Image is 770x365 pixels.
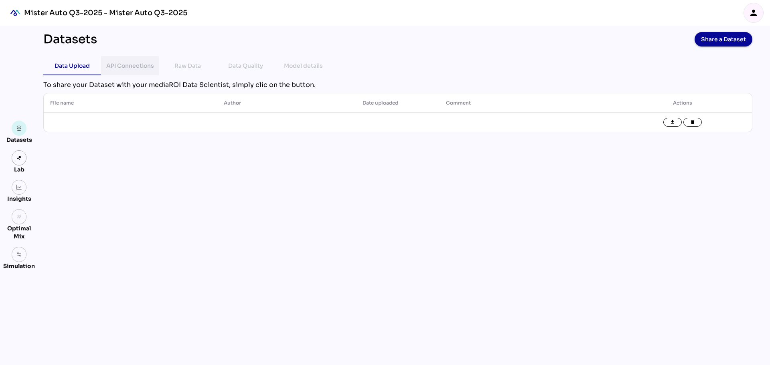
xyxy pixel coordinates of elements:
i: delete [690,119,695,125]
span: Share a Dataset [701,34,746,45]
button: Share a Dataset [695,32,752,46]
div: API Connections [106,61,154,71]
img: settings.svg [16,252,22,257]
div: Data Upload [55,61,90,71]
i: file_download [670,119,675,125]
div: Optimal Mix [3,224,35,240]
div: mediaROI [6,4,24,22]
i: person [749,8,758,18]
th: Date uploaded [356,93,440,113]
div: Lab [10,165,28,173]
img: lab.svg [16,155,22,161]
div: Insights [7,195,31,203]
div: To share your Dataset with your mediaROI Data Scientist, simply clic on the button. [43,80,752,90]
div: Model details [284,61,323,71]
img: data.svg [16,125,22,131]
div: Data Quality [228,61,263,71]
div: Datasets [6,136,32,144]
th: File name [44,93,217,113]
div: Simulation [3,262,35,270]
img: graph.svg [16,185,22,190]
div: Mister Auto Q3-2025 - Mister Auto Q3-2025 [24,8,187,18]
i: grain [16,214,22,220]
div: Raw Data [174,61,201,71]
th: Comment [440,93,613,113]
th: Author [217,93,356,113]
th: Actions [613,93,752,113]
div: Datasets [43,32,97,46]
